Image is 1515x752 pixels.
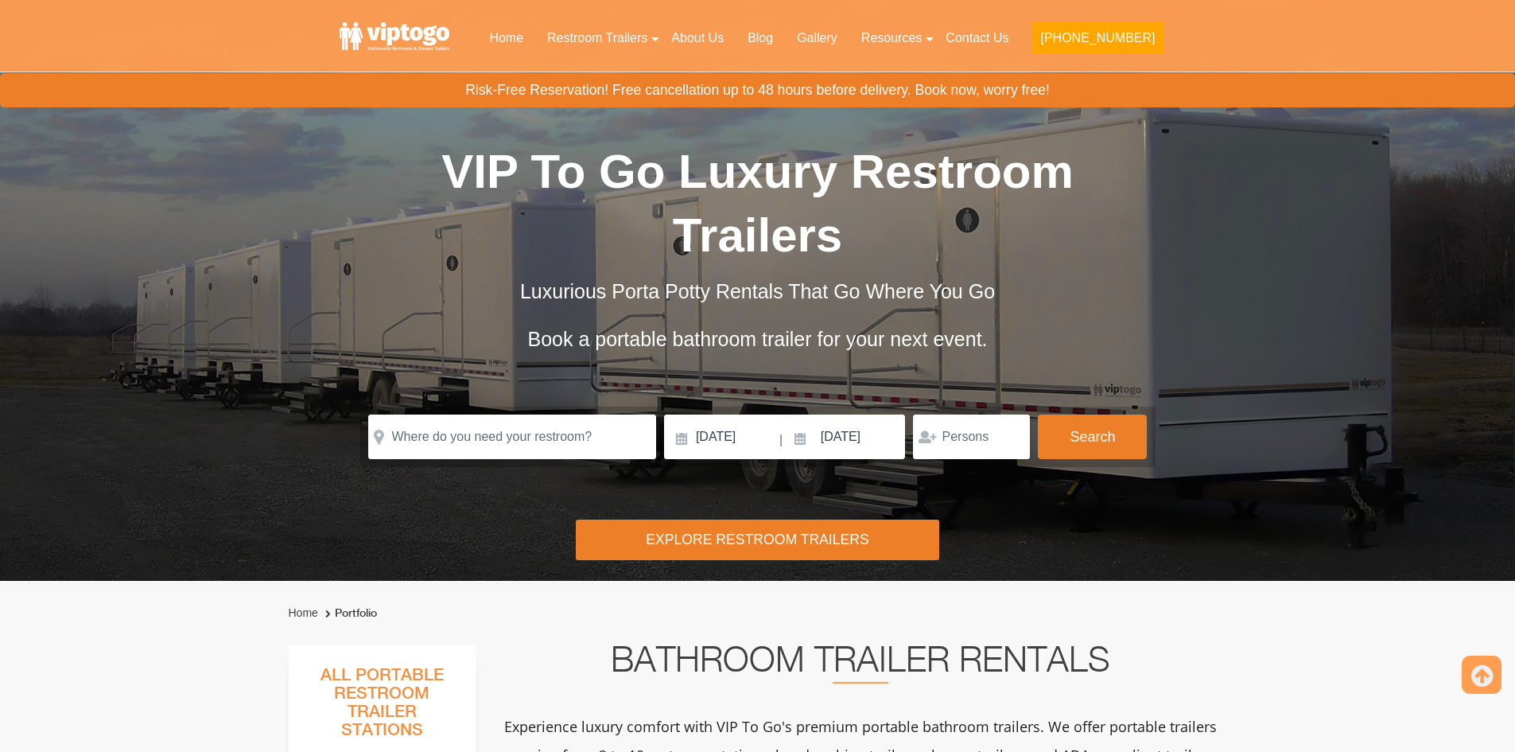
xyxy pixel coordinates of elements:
[659,21,736,56] a: About Us
[535,21,659,56] a: Restroom Trailers
[664,415,778,459] input: Delivery
[934,21,1020,56] a: Contact Us
[289,606,318,619] a: Home
[736,21,785,56] a: Blog
[520,280,995,302] span: Luxurious Porta Potty Rentals That Go Where You Go
[785,21,849,56] a: Gallery
[1032,22,1163,54] button: [PHONE_NUMBER]
[321,604,377,623] li: Portfolio
[785,415,906,459] input: Pickup
[497,645,1224,684] h2: Bathroom Trailer Rentals
[576,520,939,560] div: Explore Restroom Trailers
[527,328,987,350] span: Book a portable bathroom trailer for your next event.
[1020,21,1175,64] a: [PHONE_NUMBER]
[368,415,656,459] input: Where do you need your restroom?
[1038,415,1147,459] button: Search
[849,21,934,56] a: Resources
[441,145,1074,262] span: VIP To Go Luxury Restroom Trailers
[477,21,535,56] a: Home
[779,415,783,466] span: |
[913,415,1030,459] input: Persons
